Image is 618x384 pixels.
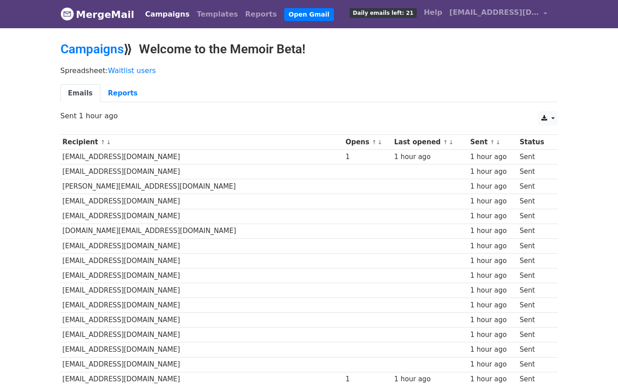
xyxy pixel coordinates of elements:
[470,330,515,340] div: 1 hour ago
[61,298,344,313] td: [EMAIL_ADDRESS][DOMAIN_NAME]
[470,167,515,177] div: 1 hour ago
[470,211,515,221] div: 1 hour ago
[61,150,344,164] td: [EMAIL_ADDRESS][DOMAIN_NAME]
[61,357,344,372] td: [EMAIL_ADDRESS][DOMAIN_NAME]
[142,5,193,23] a: Campaigns
[394,152,466,162] div: 1 hour ago
[470,241,515,251] div: 1 hour ago
[449,7,539,18] span: [EMAIL_ADDRESS][DOMAIN_NAME]
[61,84,100,103] a: Emails
[470,181,515,192] div: 1 hour ago
[61,179,344,194] td: [PERSON_NAME][EMAIL_ADDRESS][DOMAIN_NAME]
[518,268,553,283] td: Sent
[518,283,553,298] td: Sent
[346,4,420,22] a: Daily emails left: 21
[518,224,553,238] td: Sent
[343,135,392,150] th: Opens
[61,268,344,283] td: [EMAIL_ADDRESS][DOMAIN_NAME]
[449,139,454,146] a: ↓
[518,313,553,328] td: Sent
[443,139,448,146] a: ↑
[518,298,553,313] td: Sent
[61,238,344,253] td: [EMAIL_ADDRESS][DOMAIN_NAME]
[372,139,376,146] a: ↑
[61,224,344,238] td: [DOMAIN_NAME][EMAIL_ADDRESS][DOMAIN_NAME]
[106,139,111,146] a: ↓
[61,342,344,357] td: [EMAIL_ADDRESS][DOMAIN_NAME]
[518,253,553,268] td: Sent
[61,164,344,179] td: [EMAIL_ADDRESS][DOMAIN_NAME]
[518,194,553,209] td: Sent
[193,5,242,23] a: Templates
[377,139,382,146] a: ↓
[470,285,515,296] div: 1 hour ago
[100,139,105,146] a: ↑
[470,256,515,266] div: 1 hour ago
[61,7,74,21] img: MergeMail logo
[518,179,553,194] td: Sent
[470,300,515,311] div: 1 hour ago
[61,42,124,56] a: Campaigns
[61,66,558,75] p: Spreadsheet:
[470,152,515,162] div: 1 hour ago
[470,359,515,370] div: 1 hour ago
[100,84,145,103] a: Reports
[518,328,553,342] td: Sent
[470,196,515,207] div: 1 hour ago
[518,150,553,164] td: Sent
[61,283,344,298] td: [EMAIL_ADDRESS][DOMAIN_NAME]
[61,253,344,268] td: [EMAIL_ADDRESS][DOMAIN_NAME]
[470,226,515,236] div: 1 hour ago
[518,135,553,150] th: Status
[61,5,134,24] a: MergeMail
[61,313,344,328] td: [EMAIL_ADDRESS][DOMAIN_NAME]
[61,194,344,209] td: [EMAIL_ADDRESS][DOMAIN_NAME]
[518,209,553,224] td: Sent
[518,342,553,357] td: Sent
[242,5,281,23] a: Reports
[518,164,553,179] td: Sent
[61,111,558,121] p: Sent 1 hour ago
[496,139,501,146] a: ↓
[490,139,495,146] a: ↑
[350,8,416,18] span: Daily emails left: 21
[518,238,553,253] td: Sent
[392,135,468,150] th: Last opened
[420,4,446,22] a: Help
[470,271,515,281] div: 1 hour ago
[468,135,517,150] th: Sent
[446,4,551,25] a: [EMAIL_ADDRESS][DOMAIN_NAME]
[61,42,558,57] h2: ⟫ Welcome to the Memoir Beta!
[61,209,344,224] td: [EMAIL_ADDRESS][DOMAIN_NAME]
[108,66,156,75] a: Waitlist users
[61,135,344,150] th: Recipient
[346,152,390,162] div: 1
[470,345,515,355] div: 1 hour ago
[470,315,515,325] div: 1 hour ago
[518,357,553,372] td: Sent
[284,8,334,21] a: Open Gmail
[61,328,344,342] td: [EMAIL_ADDRESS][DOMAIN_NAME]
